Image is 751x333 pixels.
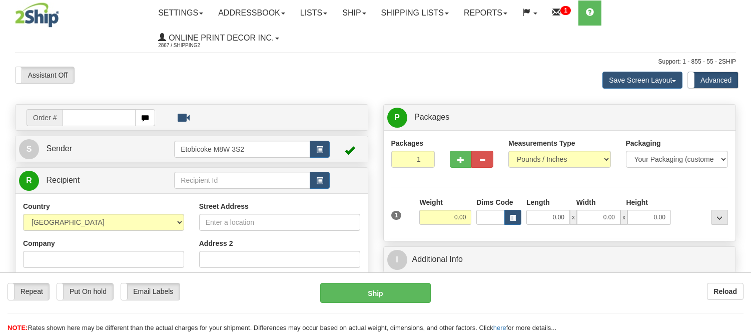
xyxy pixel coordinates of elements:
label: Dims Code [476,197,513,207]
a: Shipping lists [374,1,456,26]
label: Packaging [626,138,661,148]
span: R [19,171,39,191]
a: R Recipient [19,170,157,191]
div: Support: 1 - 855 - 55 - 2SHIP [15,58,736,66]
label: Repeat [8,283,49,299]
span: I [387,250,407,270]
b: Reload [713,287,737,295]
span: Sender [46,144,72,153]
label: Width [576,197,596,207]
label: Height [626,197,648,207]
span: x [570,210,577,225]
a: Lists [293,1,335,26]
label: Put On hold [57,283,113,299]
a: IAdditional Info [387,249,732,270]
a: Addressbook [211,1,293,26]
a: 1 [545,1,578,26]
span: 2867 / Shipping2 [158,41,233,51]
label: Weight [419,197,442,207]
input: Sender Id [174,141,310,158]
a: Online Print Decor Inc. 2867 / Shipping2 [151,26,286,51]
label: Company [23,238,55,248]
img: logo2867.jpg [15,3,59,28]
label: Street Address [199,201,249,211]
button: Save Screen Layout [602,72,682,89]
label: Advanced [688,72,738,88]
span: P [387,108,407,128]
span: S [19,139,39,159]
iframe: chat widget [728,115,750,217]
label: Email Labels [121,283,180,299]
sup: 1 [560,6,571,15]
a: S Sender [19,139,174,159]
input: Enter a location [199,214,360,231]
a: P Packages [387,107,732,128]
a: Settings [151,1,211,26]
span: x [620,210,627,225]
label: Address 2 [199,238,233,248]
div: ... [711,210,728,225]
span: Online Print Decor Inc. [166,34,274,42]
label: Country [23,201,50,211]
a: here [493,324,506,331]
span: Recipient [46,176,80,184]
button: Reload [707,283,743,300]
a: Reports [456,1,515,26]
label: Measurements Type [508,138,575,148]
span: 1 [391,211,402,220]
span: NOTE: [8,324,28,331]
span: Packages [414,113,449,121]
label: Packages [391,138,424,148]
label: Length [526,197,550,207]
label: Assistant Off [16,67,74,83]
button: Ship [320,283,430,303]
input: Recipient Id [174,172,310,189]
a: Ship [335,1,373,26]
span: Order # [27,109,63,126]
